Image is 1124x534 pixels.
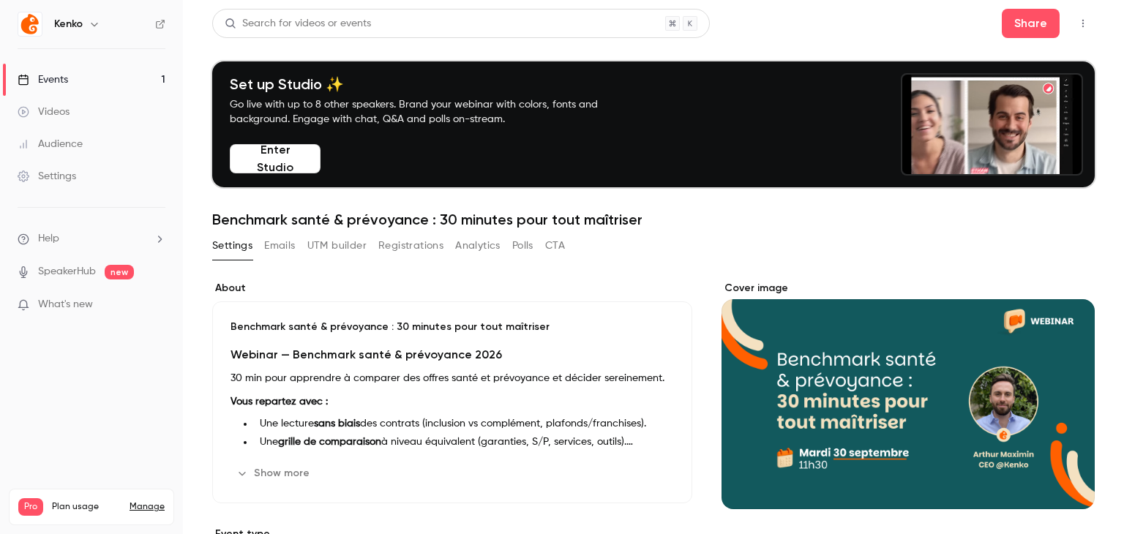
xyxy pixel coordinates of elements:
strong: Vous repartez avec : [231,396,328,407]
span: What's new [38,297,93,312]
span: Help [38,231,59,247]
span: Pro [18,498,43,516]
button: Show more [231,462,318,485]
button: CTA [545,234,565,257]
button: Registrations [378,234,443,257]
div: Videos [18,105,70,119]
img: Kenko [18,12,42,36]
strong: sans biais [314,418,360,429]
li: Une lecture des contrats (inclusion vs complément, plafonds/franchises). [254,416,674,432]
p: Go live with up to 8 other speakers. Brand your webinar with colors, fonts and background. Engage... [230,97,632,127]
li: Une à niveau équivalent (garanties, S/P, services, outils). [254,435,674,450]
h6: Kenko [54,17,83,31]
strong: grille de comparaison [278,437,381,447]
button: Polls [512,234,533,257]
span: Plan usage [52,501,121,513]
h3: Webinar — Benchmark santé & prévoyance 2026 [231,346,674,364]
button: Analytics [455,234,501,257]
div: Audience [18,137,83,151]
span: new [105,265,134,279]
p: 30 min pour apprendre à comparer des offres santé et prévoyance et décider sereinement. [231,369,674,387]
a: SpeakerHub [38,264,96,279]
div: Search for videos or events [225,16,371,31]
button: Settings [212,234,252,257]
button: Enter Studio [230,144,321,173]
label: About [212,281,692,296]
button: Emails [264,234,295,257]
section: Cover image [722,281,1095,509]
li: help-dropdown-opener [18,231,165,247]
h4: Set up Studio ✨ [230,75,632,93]
iframe: Noticeable Trigger [148,298,165,312]
p: Benchmark santé & prévoyance : 30 minutes pour tout maîtriser [231,320,674,334]
h1: Benchmark santé & prévoyance : 30 minutes pour tout maîtriser [212,211,1095,228]
div: Events [18,72,68,87]
button: UTM builder [307,234,367,257]
button: Share [1002,9,1060,38]
a: Manage [130,501,165,513]
label: Cover image [722,281,1095,296]
div: Settings [18,169,76,184]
